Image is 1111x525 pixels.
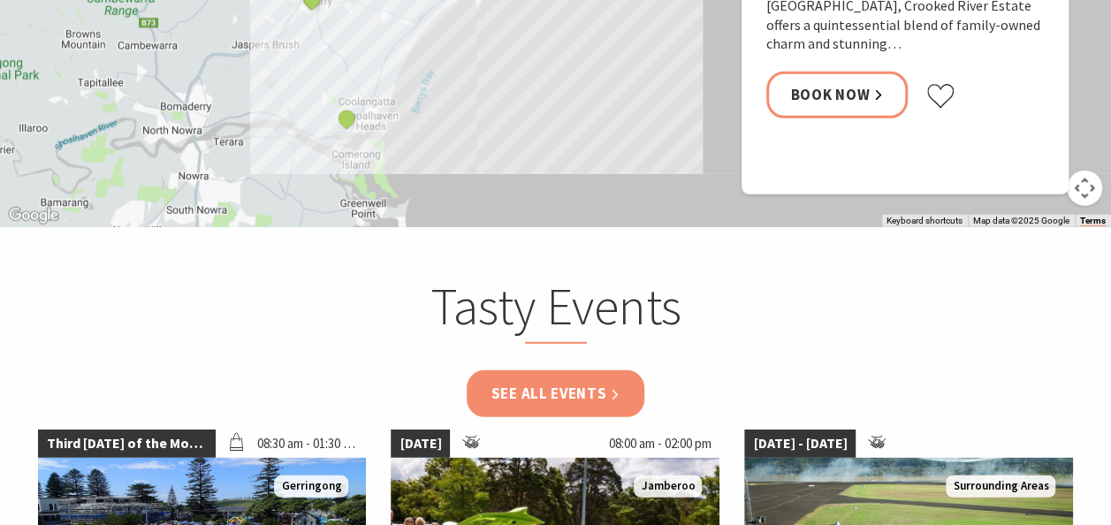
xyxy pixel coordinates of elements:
[973,216,1069,225] span: Map data ©2025 Google
[1067,171,1102,206] button: Map camera controls
[248,430,366,458] span: 08:30 am - 01:30 pm
[274,476,348,498] span: Gerringong
[887,215,963,227] button: Keyboard shortcuts
[766,72,909,118] a: Book Now
[4,204,63,227] a: Open this area in Google Maps (opens a new window)
[925,83,955,110] button: Click to favourite Crooked River Estate
[4,204,63,227] img: Google
[599,430,719,458] span: 08:00 am - 02:00 pm
[38,430,216,458] span: Third [DATE] of the Month
[744,430,856,458] span: [DATE] - [DATE]
[467,370,645,417] a: See all Events
[634,476,702,498] span: Jamberoo
[1080,216,1106,226] a: Terms
[946,476,1055,498] span: Surrounding Areas
[391,430,450,458] span: [DATE]
[335,107,358,130] button: See detail about Coolangatta Estate
[209,276,902,345] h2: Tasty Events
